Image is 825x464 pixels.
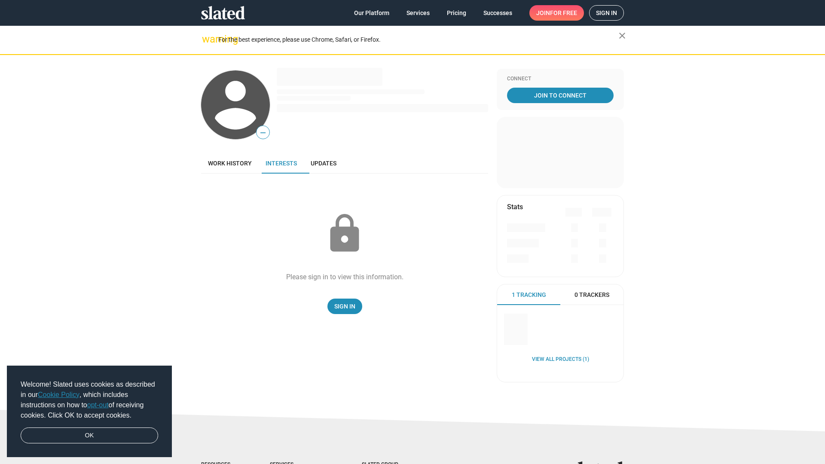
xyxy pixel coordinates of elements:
a: Sign in [589,5,624,21]
span: Successes [483,5,512,21]
a: Updates [304,153,343,174]
span: 1 Tracking [512,291,546,299]
mat-icon: lock [323,212,366,255]
span: for free [550,5,577,21]
span: Our Platform [354,5,389,21]
a: dismiss cookie message [21,427,158,444]
a: Cookie Policy [38,391,79,398]
span: Pricing [447,5,466,21]
span: — [257,127,269,138]
span: 0 Trackers [574,291,609,299]
a: Sign In [327,299,362,314]
div: cookieconsent [7,366,172,458]
div: Please sign in to view this information. [286,272,403,281]
span: Join [536,5,577,21]
div: Connect [507,76,614,82]
span: Join To Connect [509,88,612,103]
a: Services [400,5,437,21]
span: Updates [311,160,336,167]
mat-icon: close [617,31,627,41]
a: View all Projects (1) [532,356,589,363]
span: Sign in [596,6,617,20]
a: opt-out [87,401,109,409]
a: Pricing [440,5,473,21]
span: Interests [266,160,297,167]
mat-card-title: Stats [507,202,523,211]
a: Interests [259,153,304,174]
a: Joinfor free [529,5,584,21]
span: Welcome! Slated uses cookies as described in our , which includes instructions on how to of recei... [21,379,158,421]
a: Successes [477,5,519,21]
span: Services [406,5,430,21]
a: Work history [201,153,259,174]
span: Work history [208,160,252,167]
div: For the best experience, please use Chrome, Safari, or Firefox. [218,34,619,46]
mat-icon: warning [202,34,212,44]
a: Our Platform [347,5,396,21]
span: Sign In [334,299,355,314]
a: Join To Connect [507,88,614,103]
